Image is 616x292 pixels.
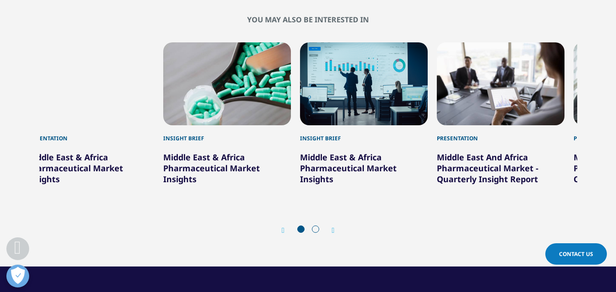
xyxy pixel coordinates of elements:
div: Presentation [26,125,154,143]
div: Previous slide [282,226,294,235]
div: Insight Brief [163,125,291,143]
a: Middle East & Africa Pharmaceutical Market Insights [300,152,397,184]
span: Contact Us [559,250,593,258]
button: Open Preferences [6,265,29,287]
div: 3 / 6 [300,42,428,184]
div: 1 / 6 [26,42,154,184]
div: 2 / 6 [163,42,291,184]
a: Middle East & Africa Pharmaceutical Market Insights [26,152,123,184]
a: Contact Us [545,243,607,265]
div: Presentation [437,125,564,143]
div: 4 / 6 [437,42,564,184]
a: Middle East & Africa Pharmaceutical Market Insights [163,152,260,184]
a: Middle East And Africa Pharmaceutical Market - Quarterly Insight Report [437,152,538,184]
h2: You may also be interested in [39,15,577,24]
div: Next slide [323,226,335,235]
div: Insight Brief [300,125,428,143]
